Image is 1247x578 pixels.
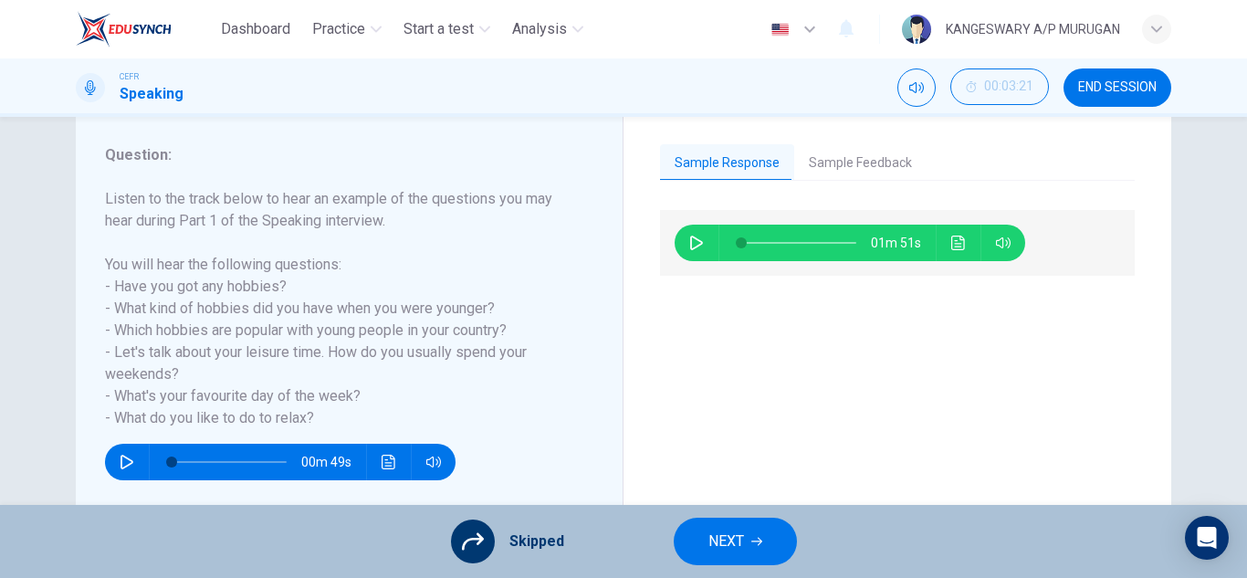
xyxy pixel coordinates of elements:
[660,144,1135,183] div: basic tabs example
[674,518,797,565] button: NEXT
[509,531,564,552] span: Skipped
[214,13,298,46] button: Dashboard
[708,529,744,554] span: NEXT
[794,144,927,183] button: Sample Feedback
[1185,516,1229,560] div: Open Intercom Messenger
[312,18,365,40] span: Practice
[897,68,936,107] div: Mute
[871,225,936,261] span: 01m 51s
[76,11,214,47] a: EduSynch logo
[396,13,498,46] button: Start a test
[403,18,474,40] span: Start a test
[984,79,1033,94] span: 00:03:21
[512,18,567,40] span: Analysis
[950,68,1049,107] div: Hide
[1064,68,1171,107] button: END SESSION
[301,444,366,480] span: 00m 49s
[660,144,794,183] button: Sample Response
[105,144,571,166] h6: Question :
[105,188,571,429] h6: Listen to the track below to hear an example of the questions you may hear during Part 1 of the S...
[305,13,389,46] button: Practice
[944,225,973,261] button: Click to see the audio transcription
[769,23,791,37] img: en
[902,15,931,44] img: Profile picture
[946,18,1120,40] div: KANGESWARY A/P MURUGAN
[120,83,183,105] h1: Speaking
[950,68,1049,105] button: 00:03:21
[120,70,139,83] span: CEFR
[374,444,403,480] button: Click to see the audio transcription
[221,18,290,40] span: Dashboard
[505,13,591,46] button: Analysis
[1078,80,1157,95] span: END SESSION
[76,11,172,47] img: EduSynch logo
